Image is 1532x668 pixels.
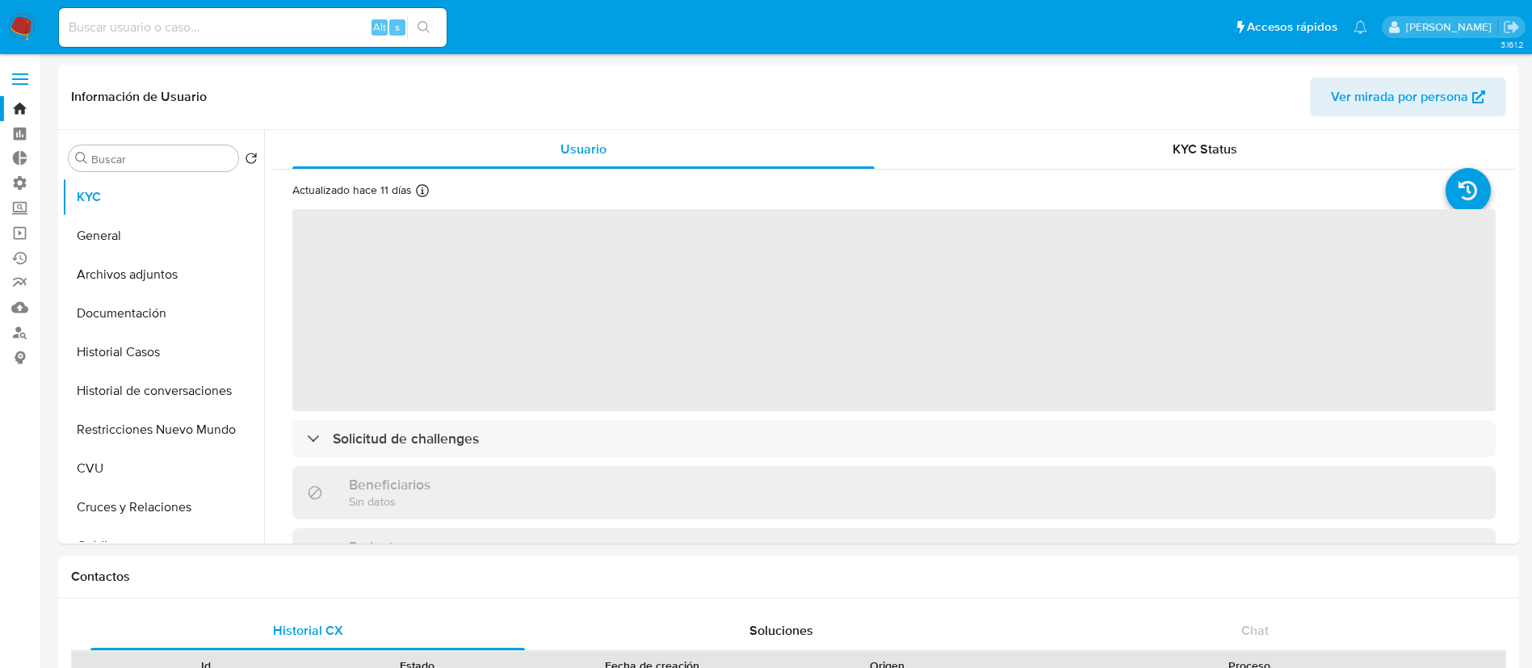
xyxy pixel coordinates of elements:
[71,89,207,105] h1: Información de Usuario
[75,152,88,165] button: Buscar
[1354,20,1367,34] a: Notificaciones
[349,538,409,556] h3: Parientes
[62,527,264,565] button: Créditos
[62,449,264,488] button: CVU
[407,16,440,39] button: search-icon
[62,216,264,255] button: General
[62,372,264,410] button: Historial de conversaciones
[395,19,400,35] span: s
[349,476,430,494] h3: Beneficiarios
[1173,140,1237,158] span: KYC Status
[62,255,264,294] button: Archivos adjuntos
[71,569,1506,585] h1: Contactos
[749,621,813,640] span: Soluciones
[1241,621,1269,640] span: Chat
[333,430,479,447] h3: Solicitud de challenges
[62,488,264,527] button: Cruces y Relaciones
[62,410,264,449] button: Restricciones Nuevo Mundo
[373,19,386,35] span: Alt
[560,140,607,158] span: Usuario
[1503,19,1520,36] a: Salir
[273,621,343,640] span: Historial CX
[62,178,264,216] button: KYC
[59,17,447,38] input: Buscar usuario o caso...
[91,152,232,166] input: Buscar
[1331,78,1468,116] span: Ver mirada por persona
[1247,19,1337,36] span: Accesos rápidos
[245,152,258,170] button: Volver al orden por defecto
[292,420,1496,457] div: Solicitud de challenges
[292,183,412,198] p: Actualizado hace 11 días
[1310,78,1506,116] button: Ver mirada por persona
[292,209,1496,411] span: ‌
[349,494,430,509] p: Sin datos
[62,333,264,372] button: Historial Casos
[292,466,1496,519] div: BeneficiariosSin datos
[292,528,1496,581] div: Parientes
[62,294,264,333] button: Documentación
[1406,19,1497,35] p: emmanuel.vitiello@mercadolibre.com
